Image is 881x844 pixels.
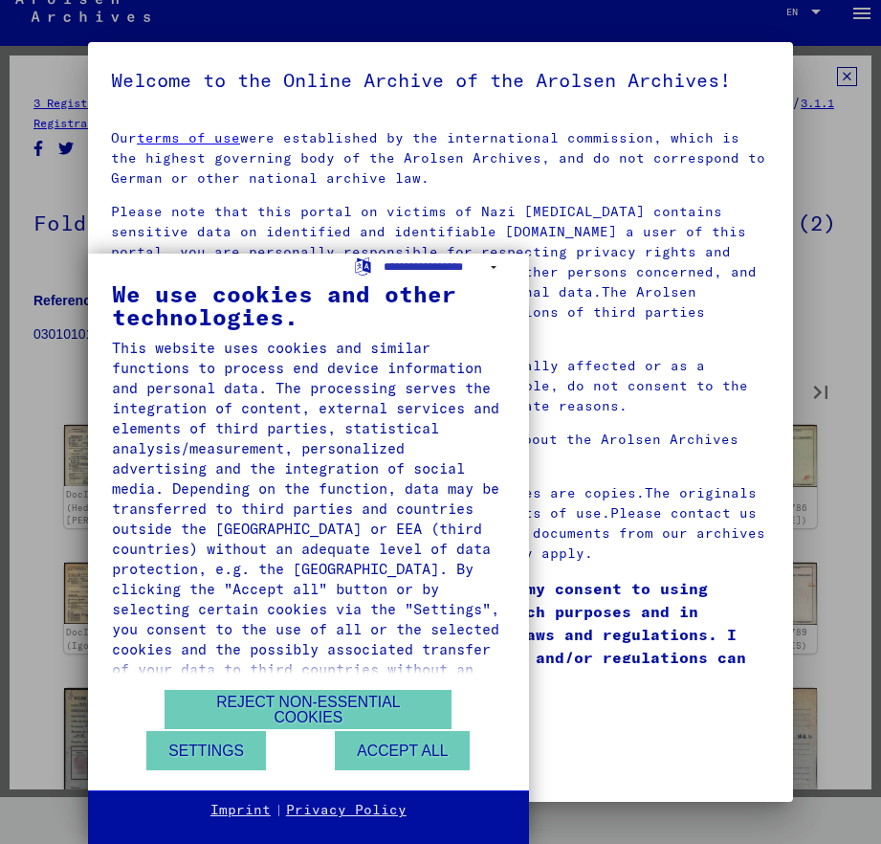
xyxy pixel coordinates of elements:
button: Accept all [335,731,470,770]
button: Reject non-essential cookies [165,690,452,729]
a: Privacy Policy [286,801,407,820]
a: Imprint [210,801,271,820]
button: Settings [146,731,266,770]
div: We use cookies and other technologies. [112,282,505,328]
div: This website uses cookies and similar functions to process end device information and personal da... [112,338,505,700]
